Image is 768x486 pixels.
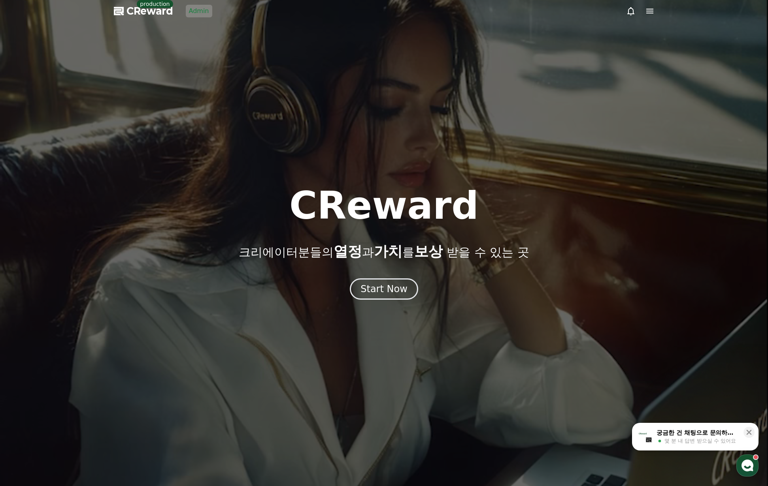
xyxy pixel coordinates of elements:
span: CReward [126,5,173,17]
a: Admin [186,5,212,17]
p: 크리에이터분들의 과 를 받을 수 있는 곳 [239,244,529,259]
button: Start Now [350,278,418,300]
span: 보상 [414,243,443,259]
span: 가치 [374,243,402,259]
div: Start Now [360,283,408,295]
span: 열정 [334,243,362,259]
a: CReward [114,5,173,17]
h1: CReward [289,187,479,225]
a: Start Now [350,286,418,294]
